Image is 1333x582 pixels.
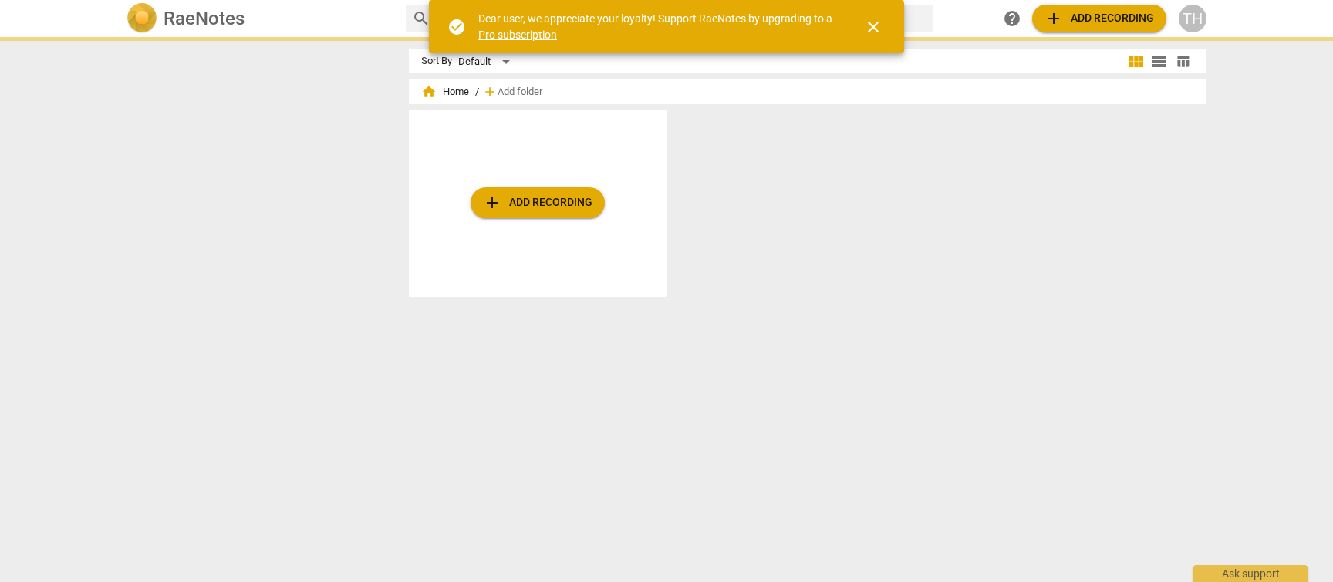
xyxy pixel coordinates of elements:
[1171,50,1194,73] button: Table view
[998,5,1026,32] a: Help
[127,3,157,34] img: Logo
[1148,50,1171,73] button: List view
[1193,565,1308,582] div: Ask support
[458,49,515,74] div: Default
[482,84,498,99] span: add
[447,18,466,36] span: check_circle
[1032,5,1166,32] button: Upload
[478,11,836,42] div: Dear user, we appreciate your loyalty! Support RaeNotes by upgrading to a
[421,84,469,99] span: Home
[483,193,501,212] span: add
[1150,52,1169,71] span: view_list
[475,86,479,98] span: /
[478,29,557,41] a: Pro subscription
[1176,54,1190,69] span: table_chart
[127,3,393,34] a: LogoRaeNotes
[471,187,605,218] button: Upload
[864,18,882,36] span: close
[498,86,542,98] span: Add folder
[1125,50,1148,73] button: Tile view
[1003,9,1021,28] span: help
[421,84,437,99] span: home
[421,56,452,67] div: Sort By
[412,9,430,28] span: search
[483,193,592,212] span: Add recording
[1044,9,1154,28] span: Add recording
[164,8,245,29] h2: RaeNotes
[1179,5,1206,32] button: TH
[1044,9,1063,28] span: add
[1127,52,1146,71] span: view_module
[855,8,892,45] button: Close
